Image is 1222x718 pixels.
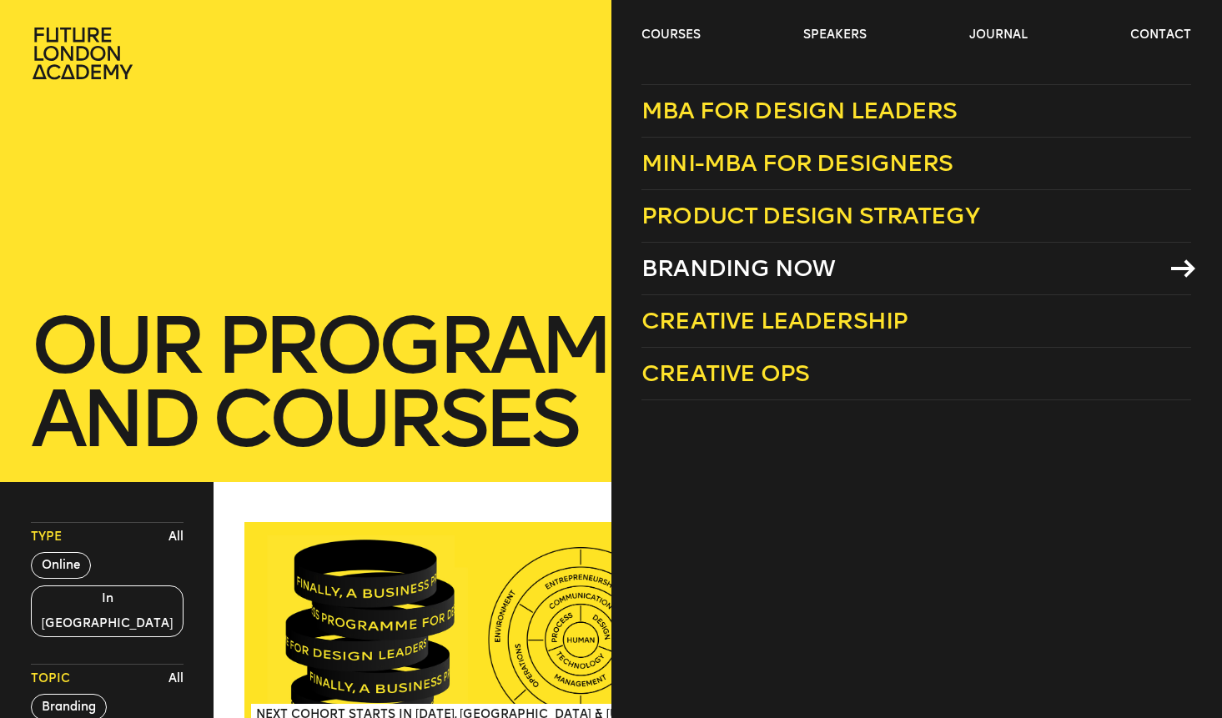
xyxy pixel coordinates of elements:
[969,27,1028,43] a: journal
[641,359,809,387] span: Creative Ops
[641,190,1191,243] a: Product Design Strategy
[803,27,867,43] a: speakers
[641,97,958,124] span: MBA for Design Leaders
[641,243,1191,295] a: Branding Now
[641,138,1191,190] a: Mini-MBA for Designers
[641,84,1191,138] a: MBA for Design Leaders
[641,149,953,177] span: Mini-MBA for Designers
[641,295,1191,348] a: Creative Leadership
[641,27,701,43] a: courses
[641,307,908,334] span: Creative Leadership
[641,348,1191,400] a: Creative Ops
[641,254,835,282] span: Branding Now
[641,202,979,229] span: Product Design Strategy
[1130,27,1191,43] a: contact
